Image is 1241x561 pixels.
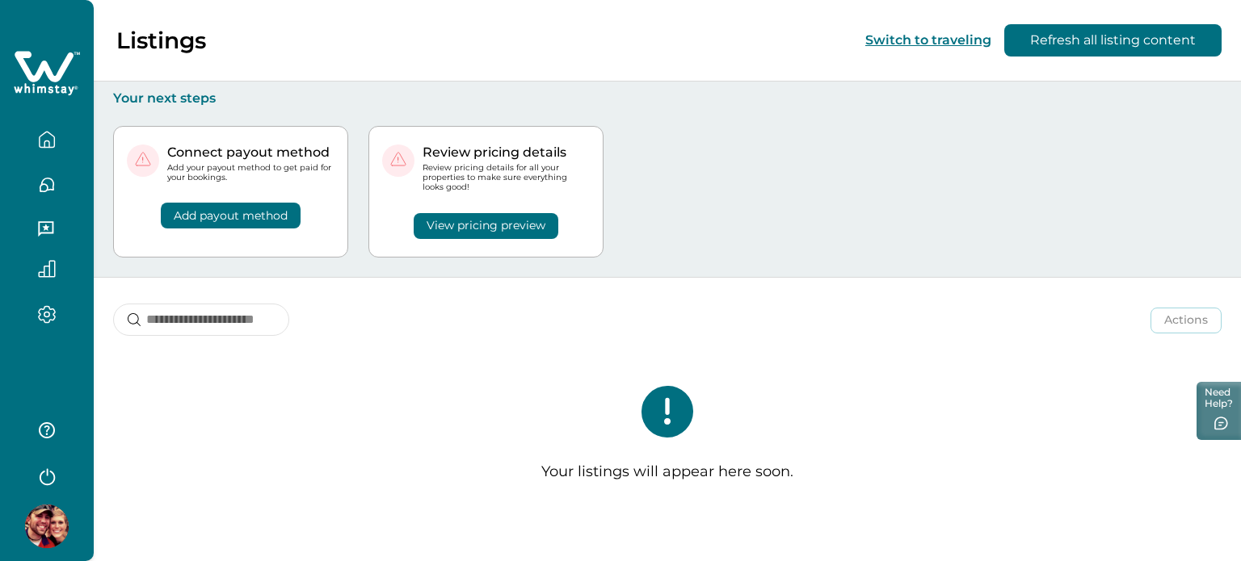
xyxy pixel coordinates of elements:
[167,163,334,182] p: Add your payout method to get paid for your bookings.
[161,203,301,228] button: Add payout method
[423,144,590,161] p: Review pricing details
[113,90,1222,107] p: Your next steps
[865,32,991,48] button: Switch to traveling
[167,144,334,161] p: Connect payout method
[423,163,590,193] p: Review pricing details for all your properties to make sure everything looks good!
[541,463,793,481] p: Your listings will appear here soon.
[116,27,206,54] p: Listings
[1151,308,1222,333] button: Actions
[414,213,558,239] button: View pricing preview
[25,504,69,548] img: Whimstay Host
[1004,24,1222,57] button: Refresh all listing content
